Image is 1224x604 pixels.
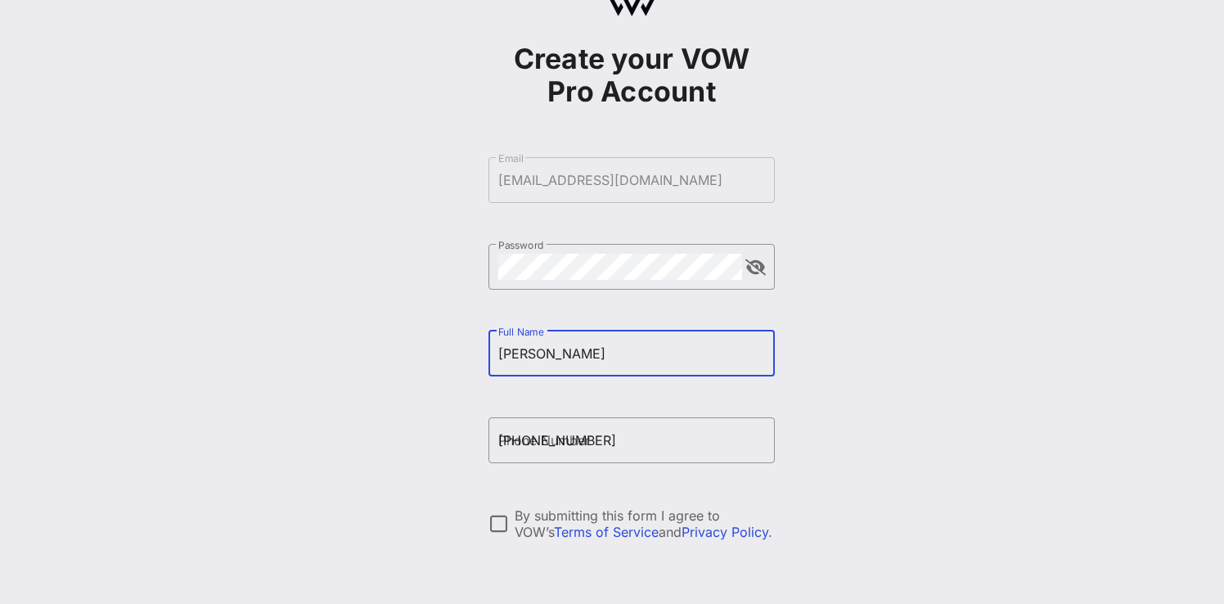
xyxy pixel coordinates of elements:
label: Password [498,239,544,251]
a: Privacy Policy [682,524,768,540]
button: append icon [745,259,766,276]
div: By submitting this form I agree to VOW’s and . [515,507,775,540]
label: Email [498,152,524,165]
input: Full Name [498,340,765,367]
a: Terms of Service [554,524,659,540]
label: Full Name [498,326,544,338]
h1: Create your VOW Pro Account [488,43,775,108]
